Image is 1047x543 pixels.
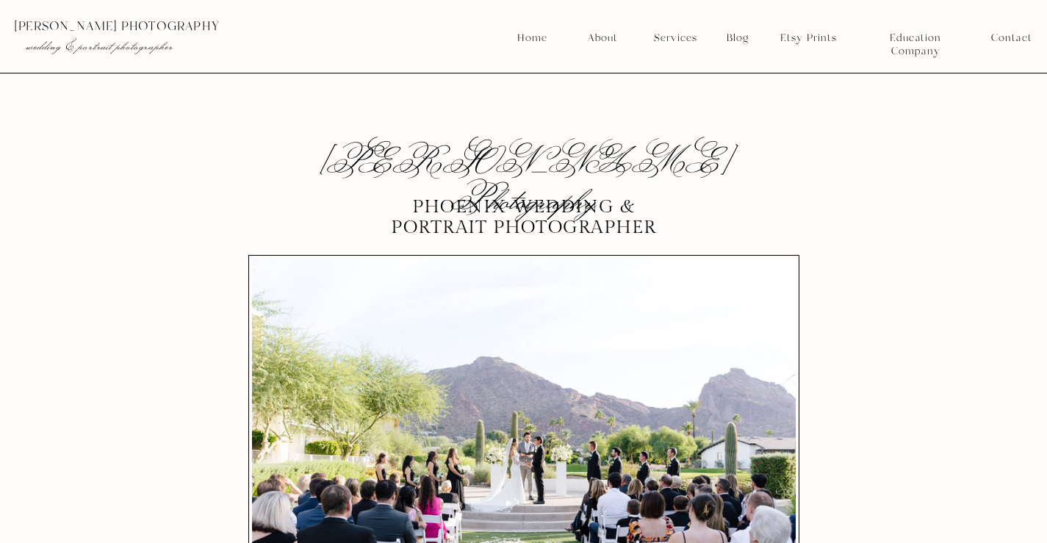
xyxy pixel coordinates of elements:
[583,32,621,45] a: About
[722,32,754,45] a: Blog
[991,32,1032,45] a: Contact
[26,39,264,54] p: wedding & portrait photographer
[774,32,842,45] a: Etsy Prints
[648,32,702,45] a: Services
[14,20,294,33] p: [PERSON_NAME] photography
[865,32,966,45] a: Education Company
[276,145,772,180] h2: [PERSON_NAME] Photography
[517,32,548,45] a: Home
[384,197,664,237] p: Phoenix Wedding & portrait photographer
